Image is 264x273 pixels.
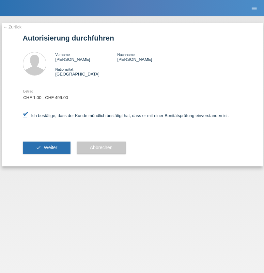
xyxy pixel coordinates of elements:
[23,113,229,118] label: Ich bestätige, dass der Kunde mündlich bestätigt hat, dass er mit einer Bonitätsprüfung einversta...
[117,52,179,62] div: [PERSON_NAME]
[36,145,41,150] i: check
[55,67,117,77] div: [GEOGRAPHIC_DATA]
[44,145,57,150] span: Weiter
[117,53,134,57] span: Nachname
[251,5,257,12] i: menu
[55,52,117,62] div: [PERSON_NAME]
[55,67,73,71] span: Nationalität
[23,34,241,42] h1: Autorisierung durchführen
[3,25,22,29] a: ← Zurück
[23,142,70,154] button: check Weiter
[90,145,113,150] span: Abbrechen
[55,53,70,57] span: Vorname
[248,6,261,10] a: menu
[77,142,126,154] button: Abbrechen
